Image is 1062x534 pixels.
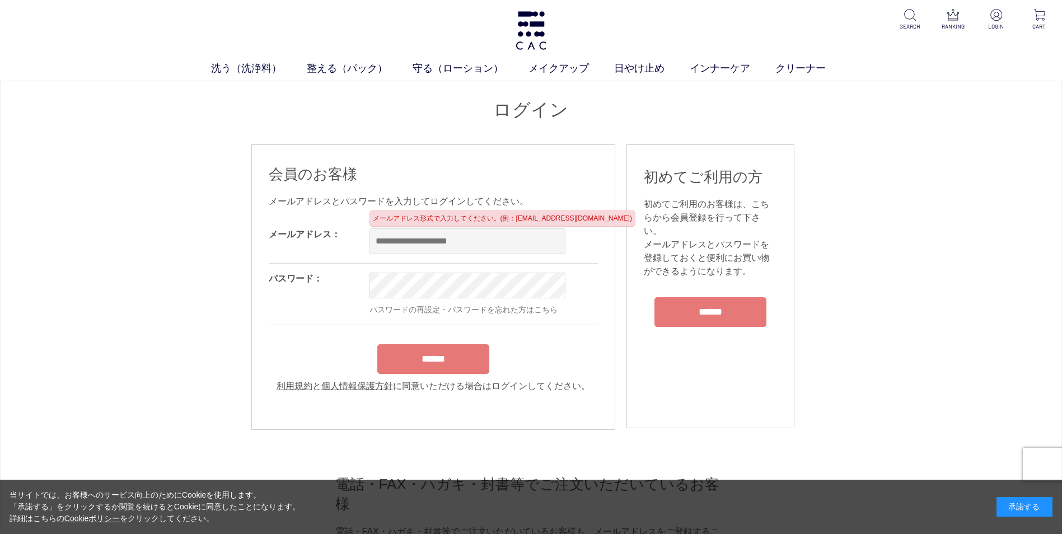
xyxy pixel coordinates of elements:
div: 当サイトでは、お客様へのサービス向上のためにCookieを使用します。 「承諾する」をクリックするか閲覧を続けるとCookieに同意したことになります。 詳細はこちらの をクリックしてください。 [10,489,301,524]
div: と に同意いただける場合はログインしてください。 [269,380,598,393]
p: RANKING [939,22,967,31]
label: メールアドレス： [269,229,340,239]
a: CART [1026,9,1053,31]
span: 初めてご利用の方 [644,168,762,185]
a: 洗う（洗浄料） [211,61,307,76]
a: 日やけ止め [614,61,690,76]
h1: ログイン [251,98,811,122]
a: LOGIN [983,9,1010,31]
p: LOGIN [983,22,1010,31]
a: クリーナー [775,61,851,76]
a: 整える（パック） [307,61,413,76]
a: RANKING [939,9,967,31]
a: パスワードの再設定・パスワードを忘れた方はこちら [369,305,558,314]
a: SEARCH [896,9,924,31]
img: logo [514,11,548,50]
p: CART [1026,22,1053,31]
a: メイクアップ [528,61,614,76]
div: 初めてご利用のお客様は、こちらから会員登録を行って下さい。 メールアドレスとパスワードを登録しておくと便利にお買い物ができるようになります。 [644,198,777,278]
h2: 電話・FAX・ハガキ・封書等でご注文いただいているお客様 [335,475,727,513]
a: 個人情報保護方針 [321,381,393,391]
a: インナーケア [690,61,775,76]
a: 利用規約 [277,381,312,391]
label: パスワード： [269,274,322,283]
a: Cookieポリシー [64,514,120,523]
p: SEARCH [896,22,924,31]
a: 守る（ローション） [413,61,528,76]
span: 会員のお客様 [269,166,357,182]
div: メールアドレスとパスワードを入力してログインしてください。 [269,195,598,208]
div: メールアドレス形式で入力してください。(例：[EMAIL_ADDRESS][DOMAIN_NAME]) [369,210,635,227]
div: 承諾する [996,497,1052,517]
